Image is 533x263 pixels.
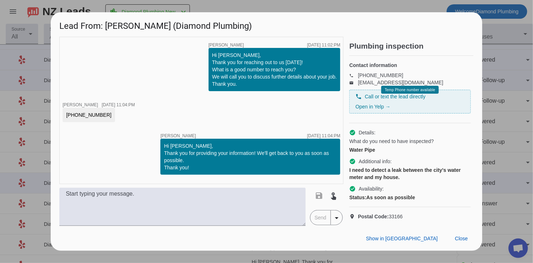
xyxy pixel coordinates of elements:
mat-icon: phone [349,73,358,77]
h1: Lead From: [PERSON_NAME] (Diamond Plumbing) [51,12,482,36]
span: Close [455,236,468,241]
div: Water Pipe [349,146,471,153]
mat-icon: arrow_drop_down [332,214,341,222]
mat-icon: check_circle [349,129,356,136]
mat-icon: check_circle [349,158,356,165]
span: [PERSON_NAME] [63,102,98,107]
div: Hi [PERSON_NAME], Thank you for reaching out to us [DATE]! What is a good number to reach you? We... [212,52,337,88]
div: [DATE] 11:04:PM [307,134,340,138]
h4: Contact information [349,62,471,69]
div: I need to detect a leak between the city's water meter and my house. [349,166,471,181]
span: What do you need to have inspected? [349,138,434,145]
mat-icon: phone [355,93,362,100]
mat-icon: touch_app [329,191,338,200]
div: [DATE] 11:02:PM [307,43,340,47]
a: Open in Yelp → [355,104,390,110]
mat-icon: email [349,81,358,84]
mat-icon: location_on [349,214,358,219]
strong: Postal Code: [358,214,389,219]
button: Close [449,232,474,245]
span: Call or text the lead directly [365,93,425,100]
mat-icon: check_circle [349,186,356,192]
a: [PHONE_NUMBER] [358,72,403,78]
span: Show in [GEOGRAPHIC_DATA] [366,236,438,241]
a: [EMAIL_ADDRESS][DOMAIN_NAME] [358,80,443,85]
div: [PHONE_NUMBER] [66,111,111,119]
span: 33166 [358,213,403,220]
span: Additional info: [359,158,392,165]
div: [DATE] 11:04:PM [102,103,135,107]
span: Details: [359,129,375,136]
span: Temp Phone number available [385,88,435,92]
h2: Plumbing inspection [349,43,474,50]
span: [PERSON_NAME] [209,43,244,47]
div: Hi [PERSON_NAME], Thank you for providing your information! We'll get back to you as soon as poss... [164,142,337,171]
strong: Status: [349,195,366,200]
span: [PERSON_NAME] [160,134,196,138]
button: Show in [GEOGRAPHIC_DATA] [360,232,443,245]
div: As soon as possible [349,194,471,201]
span: Availability: [359,185,384,192]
